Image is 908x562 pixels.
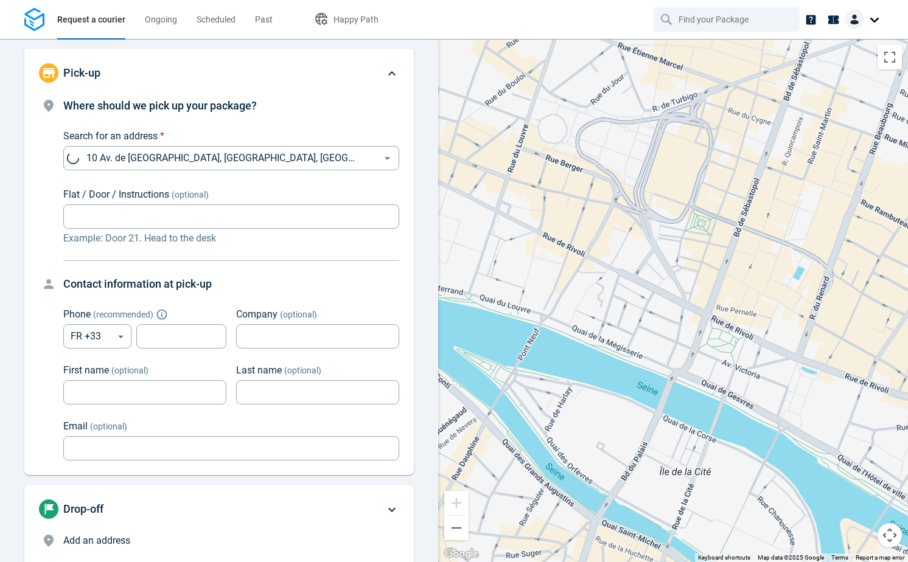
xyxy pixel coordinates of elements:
button: Keyboard shortcuts [698,553,750,562]
span: Search for an address [63,130,158,142]
span: Drop-off [63,502,103,515]
span: First name [63,364,109,376]
button: Zoom out [444,516,469,540]
p: Example: Door 21. Head to the desk [63,231,399,246]
span: Where should we pick up your package? [63,99,257,112]
span: Request a courier [57,15,125,24]
span: Last name [236,364,282,376]
span: (optional) [111,366,148,375]
span: (optional) [172,190,209,199]
a: Open this area in Google Maps (opens a new window) [441,546,481,562]
span: Past [255,15,273,24]
button: Toggle fullscreen view [878,45,902,69]
div: Pick-up [24,49,414,97]
button: Map camera controls [878,523,902,547]
span: ( recommended ) [93,310,153,319]
input: Find your Package [679,8,777,31]
div: FR +33 [63,324,131,349]
span: Ongoing [145,15,177,24]
button: Open [380,151,395,166]
span: Happy Path [334,15,379,24]
img: Client [845,10,864,29]
span: (optional) [284,366,321,375]
img: Google [441,546,481,562]
div: Pick-up [24,97,414,475]
span: (optional) [280,310,317,319]
span: Pick-up [63,66,100,79]
span: Company [236,308,278,320]
span: (optional) [90,421,127,431]
span: Flat / Door / Instructions [63,189,169,200]
span: Email [63,420,88,432]
h4: Contact information at pick-up [63,276,399,293]
button: Zoom in [444,491,469,515]
button: Explain "Recommended" [158,311,166,318]
span: Add an address [63,535,130,546]
span: Scheduled [197,15,236,24]
a: Report a map error [856,554,904,561]
span: Map data ©2025 Google [758,554,824,561]
a: Terms [831,554,848,561]
img: Logo [24,8,44,32]
span: Phone [63,308,91,320]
